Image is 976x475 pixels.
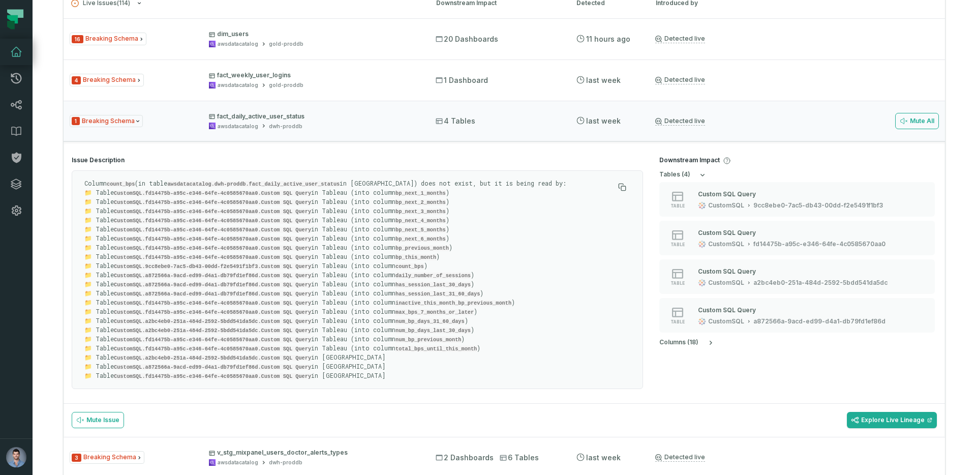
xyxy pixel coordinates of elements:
code: CustomSQL.a872566a-9acd-ed99-d4a1-db79fd1ef86d.Custom SQL Query [114,282,311,288]
button: tableCustomSQL9cc8ebe0-7ac5-db43-00dd-f2e5491f1bf3 [659,182,935,217]
span: table [670,281,685,286]
div: awsdatacatalog [218,459,258,466]
button: Mute Issue [72,412,124,428]
div: CustomSQL [708,279,744,287]
code: CustomSQL.fd14475b-a95c-e346-64fe-4c0585670aa0.Custom SQL Query [114,309,311,315]
div: Data Catalog [39,301,172,311]
code: CustomSQL.fd14475b-a95c-e346-64fe-4c0585670aa0.Custom SQL Query [114,199,311,205]
span: Severity [72,35,83,43]
div: 3Data Catalog [19,298,185,314]
code: bp_next_5_months [395,227,446,233]
code: bp_next_6_months [395,236,446,242]
span: Tasks [159,343,180,350]
span: Issue Type [70,74,144,86]
h4: Downstream Impact [659,156,937,165]
p: fact_weekly_user_logins [209,71,417,79]
span: Issue Type [70,115,143,128]
p: 5 steps [10,93,36,104]
code: CustomSQL.fd14475b-a95c-e346-64fe-4c0585670aa0.Custom SQL Query [114,300,311,306]
div: Close [178,4,197,22]
div: gold-proddb [269,81,303,89]
div: 9cc8ebe0-7ac5-db43-00dd-f2e5491f1bf3 [753,201,883,210]
span: Issue Type [70,33,146,45]
code: num_bp_previous_month [395,337,461,343]
span: 20 Dashboards [436,34,498,44]
code: CustomSQL.fd14475b-a95c-e346-64fe-4c0585670aa0.Custom SQL Query [114,236,311,242]
relative-time: Aug 19, 2025, 4:01 AM GMT+3 [586,116,621,125]
img: avatar of Ori Machlis [6,447,26,467]
code: num_bp_days_last_30_days [395,328,471,334]
relative-time: Aug 25, 2025, 4:03 AM GMT+3 [586,35,630,43]
button: Tasks [136,317,203,358]
div: dwh-proddb [269,123,302,130]
code: bp_next_2_months [395,199,446,205]
code: max_bps_7_months_or_later [395,309,474,315]
span: table [670,203,685,209]
code: CustomSQL.a2bc4eb0-251a-484d-2592-5bdd541da5dc.Custom SQL Query [114,355,311,361]
div: CustomSQL [708,317,744,325]
a: Detected live [655,117,705,126]
span: 6 Tables [500,453,539,463]
a: Detected live [655,76,705,84]
code: CustomSQL.a872566a-9acd-ed99-d4a1-db79fd1ef86d.Custom SQL Query [114,273,311,279]
div: CustomSQL [708,240,744,248]
code: count_bps [395,263,423,270]
button: Mark as completed [39,224,117,234]
code: awsdatacatalog.dwh-proddb.fact_daily_active_user_status [167,181,340,187]
div: dwh-proddb [269,459,302,466]
code: num_bp_days_31_60_days [395,318,465,324]
h5: table s ( 4 ) [659,171,690,179]
code: CustomSQL.9cc8ebe0-7ac5-db43-00dd-f2e5491f1bf3.Custom SQL Query [114,263,311,270]
a: Detected live [655,453,705,462]
div: Custom SQL Query [698,190,756,198]
code: bp_previous_month [395,245,449,251]
code: bp_next_3_months [395,209,446,215]
div: 1Find your Data Assets [19,133,185,149]
button: Mute All [895,113,939,129]
relative-time: Aug 17, 2025, 4:04 AM GMT+3 [586,453,621,462]
button: Messages [68,317,135,358]
code: count_bps [107,181,135,187]
a: Detected live [655,35,705,43]
code: has_session_last_31_60_days [395,291,480,297]
code: CustomSQL.a2bc4eb0-251a-484d-2592-5bdd541da5dc.Custom SQL Query [114,318,311,324]
button: tables (4) [659,171,707,179]
div: 2Lineage Graph [19,259,185,275]
p: dim_users [209,30,417,38]
code: CustomSQL.fd14475b-a95c-e346-64fe-4c0585670aa0.Custom SQL Query [114,346,311,352]
code: inactive_this_month_bp_previous_month [395,300,511,306]
code: CustomSQL.fd14475b-a95c-e346-64fe-4c0585670aa0.Custom SQL Query [114,245,311,251]
button: columns (18) [659,339,715,347]
div: fd14475b-a95c-e346-64fe-4c0585670aa0 [753,240,886,248]
relative-time: Aug 19, 2025, 4:01 AM GMT+3 [586,76,621,84]
span: Issue Type [70,451,144,464]
code: CustomSQL.fd14475b-a95c-e346-64fe-4c0585670aa0.Custom SQL Query [114,373,311,379]
code: bp_next_4_months [395,218,446,224]
div: tables (4) [659,182,937,333]
div: Check out these product tours to help you get started with Foundational. [14,57,189,82]
div: awsdatacatalog [218,81,258,89]
div: Find your Data Assets [39,136,172,146]
button: tableCustomSQLa872566a-9acd-ed99-d4a1-db79fd1ef86d [659,298,935,333]
code: CustomSQL.a872566a-9acd-ed99-d4a1-db79fd1ef86d.Custom SQL Query [114,364,311,370]
span: 1 Dashboard [436,75,488,85]
div: Welcome, Ori! [14,39,189,57]
code: CustomSQL.fd14475b-a95c-e346-64fe-4c0585670aa0.Custom SQL Query [114,190,311,196]
code: daily_number_of_sessions [395,273,471,279]
span: Home [23,343,44,350]
code: total_bps_until_this_month [395,346,477,352]
code: CustomSQL.a872566a-9acd-ed99-d4a1-db79fd1ef86d.Custom SQL Query [114,291,311,297]
code: CustomSQL.a2bc4eb0-251a-484d-2592-5bdd541da5dc.Custom SQL Query [114,328,311,334]
span: Severity [72,117,80,125]
p: v_stg_mixpanel_users_doctor_alerts_types [209,449,417,457]
button: Take the tour [39,183,109,203]
code: bp_this_month [395,254,436,260]
p: About 5 minutes [134,93,193,104]
p: fact_daily_active_user_status [209,112,417,121]
span: Messages [84,343,119,350]
span: 4 Tables [436,116,475,126]
div: Custom SQL Query [698,306,756,314]
span: table [670,242,685,247]
div: Custom SQL Query [698,268,756,275]
span: table [670,319,685,324]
